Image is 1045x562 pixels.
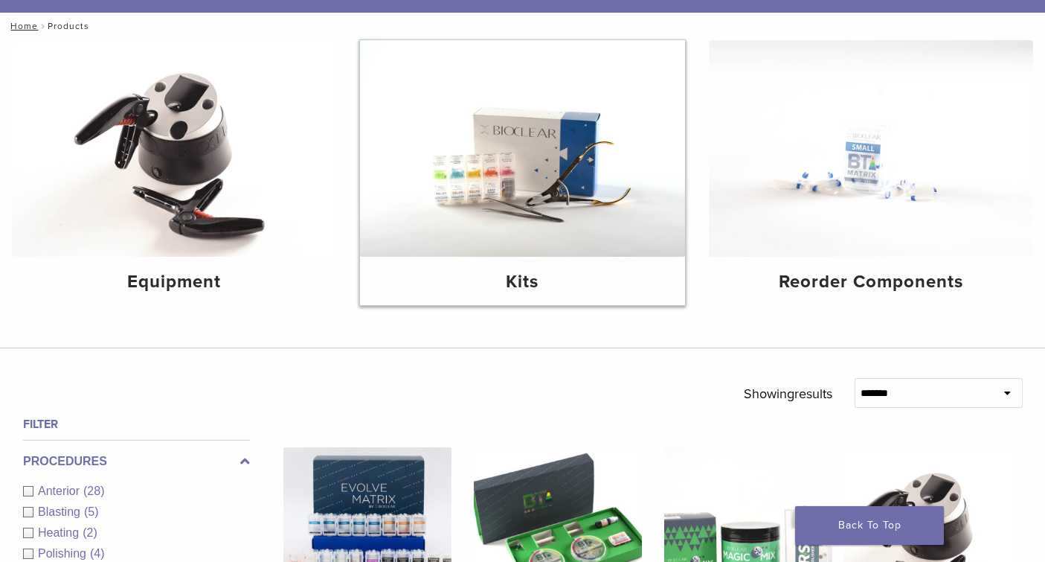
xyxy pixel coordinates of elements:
img: Reorder Components [709,40,1033,257]
h4: Reorder Components [721,269,1021,296]
a: Reorder Components [709,40,1033,305]
span: (28) [83,485,104,497]
h4: Kits [372,269,672,296]
a: Home [6,21,38,31]
span: Polishing [38,547,90,560]
p: Showing results [744,378,832,409]
h4: Equipment [24,269,324,296]
span: (5) [84,505,99,518]
span: (4) [90,547,105,560]
a: Back To Top [795,506,944,545]
img: Equipment [12,40,336,257]
span: / [38,22,48,30]
img: Kits [360,40,684,257]
h4: Filter [23,415,250,433]
span: Blasting [38,505,84,518]
span: Anterior [38,485,83,497]
a: Equipment [12,40,336,305]
span: Heating [38,526,83,539]
label: Procedures [23,453,250,470]
span: (2) [83,526,97,539]
a: Kits [360,40,684,305]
